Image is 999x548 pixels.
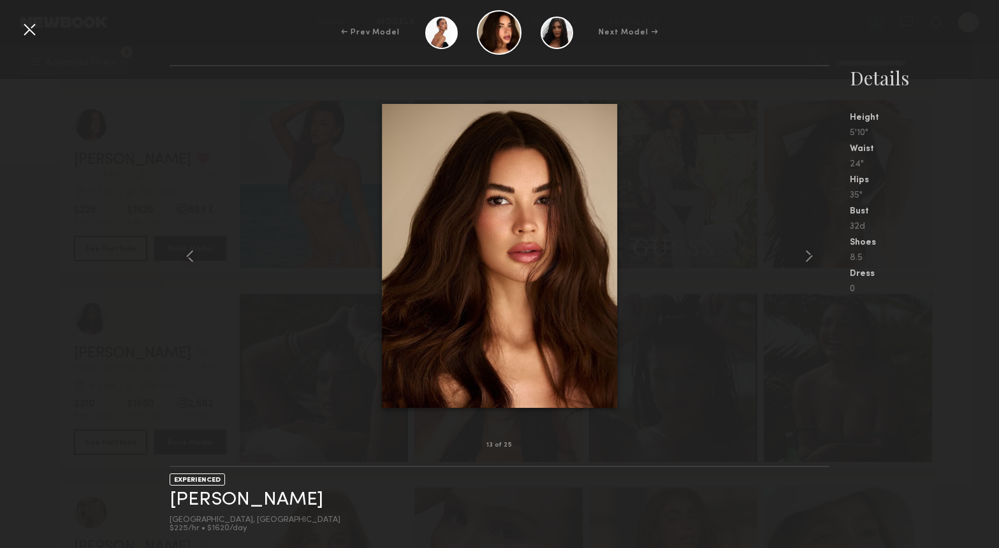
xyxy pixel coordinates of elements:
[850,113,999,122] div: Height
[850,176,999,185] div: Hips
[170,524,340,533] div: $225/hr • $1620/day
[486,442,512,449] div: 13 of 25
[850,160,999,169] div: 24"
[850,254,999,263] div: 8.5
[850,207,999,216] div: Bust
[850,285,999,294] div: 0
[850,129,999,138] div: 5'10"
[599,27,658,38] div: Next Model →
[170,473,225,486] div: EXPERIENCED
[850,270,999,278] div: Dress
[850,191,999,200] div: 35"
[850,222,999,231] div: 32d
[170,490,323,510] a: [PERSON_NAME]
[850,65,999,90] div: Details
[850,145,999,154] div: Waist
[341,27,400,38] div: ← Prev Model
[170,516,340,524] div: [GEOGRAPHIC_DATA], [GEOGRAPHIC_DATA]
[850,238,999,247] div: Shoes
